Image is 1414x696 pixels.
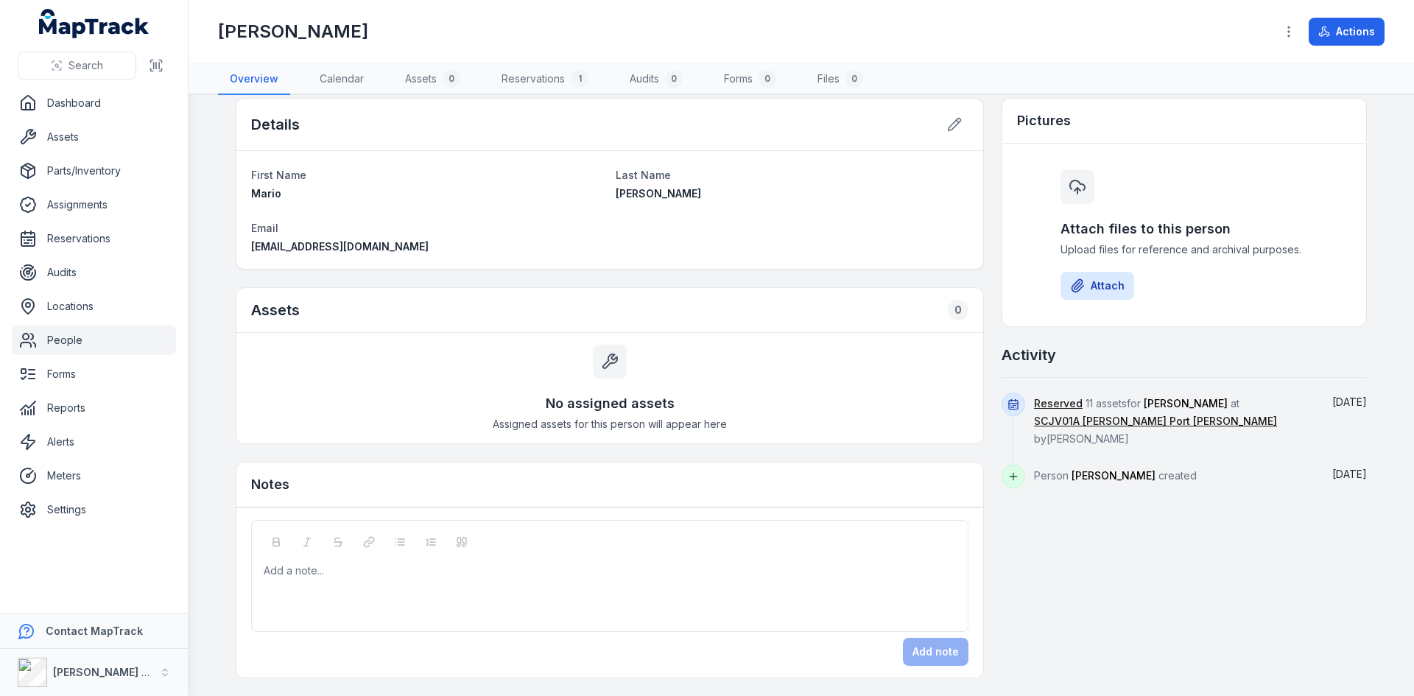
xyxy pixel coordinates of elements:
a: Audits0 [618,64,694,95]
button: Search [18,52,136,80]
div: 0 [948,300,968,320]
a: Reports [12,393,176,423]
span: 11 assets for at by [PERSON_NAME] [1034,397,1277,445]
span: [DATE] [1332,396,1367,408]
h1: [PERSON_NAME] [218,20,368,43]
h2: Details [251,114,300,135]
time: 8/9/2025, 8:11:17 AM [1332,468,1367,480]
a: SCJV01A [PERSON_NAME] Port [PERSON_NAME] [1034,414,1277,429]
a: Meters [12,461,176,491]
h3: Pictures [1017,110,1071,131]
a: Audits [12,258,176,287]
a: Forms [12,359,176,389]
span: [DATE] [1332,468,1367,480]
span: [PERSON_NAME] [1144,397,1228,409]
span: Person created [1034,469,1197,482]
h3: No assigned assets [546,393,675,414]
div: 0 [759,70,776,88]
h3: Attach files to this person [1060,219,1308,239]
span: First Name [251,169,306,181]
a: Forms0 [712,64,788,95]
h3: Notes [251,474,289,495]
h2: Assets [251,300,300,320]
a: Parts/Inventory [12,156,176,186]
span: Email [251,222,278,234]
a: Files0 [806,64,875,95]
a: Settings [12,495,176,524]
a: Reservations1 [490,64,600,95]
div: 1 [571,70,588,88]
a: Assets [12,122,176,152]
time: 9/17/2025, 8:49:59 AM [1332,396,1367,408]
a: Reserved [1034,396,1083,411]
button: Attach [1060,272,1134,300]
a: Locations [12,292,176,321]
span: [PERSON_NAME] [1072,469,1156,482]
a: Assignments [12,190,176,219]
strong: [PERSON_NAME] Group [53,666,174,678]
span: Mario [251,187,281,200]
span: [EMAIL_ADDRESS][DOMAIN_NAME] [251,240,429,253]
a: Alerts [12,427,176,457]
span: [PERSON_NAME] [616,187,701,200]
a: MapTrack [39,9,150,38]
a: Reservations [12,224,176,253]
div: 0 [665,70,683,88]
span: Search [68,58,103,73]
a: Calendar [308,64,376,95]
span: Upload files for reference and archival purposes. [1060,242,1308,257]
span: Assigned assets for this person will appear here [493,417,727,432]
span: Last Name [616,169,671,181]
a: Dashboard [12,88,176,118]
h2: Activity [1002,345,1056,365]
strong: Contact MapTrack [46,625,143,637]
button: Actions [1309,18,1385,46]
div: 0 [443,70,460,88]
div: 0 [845,70,863,88]
a: Assets0 [393,64,472,95]
a: People [12,326,176,355]
a: Overview [218,64,290,95]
